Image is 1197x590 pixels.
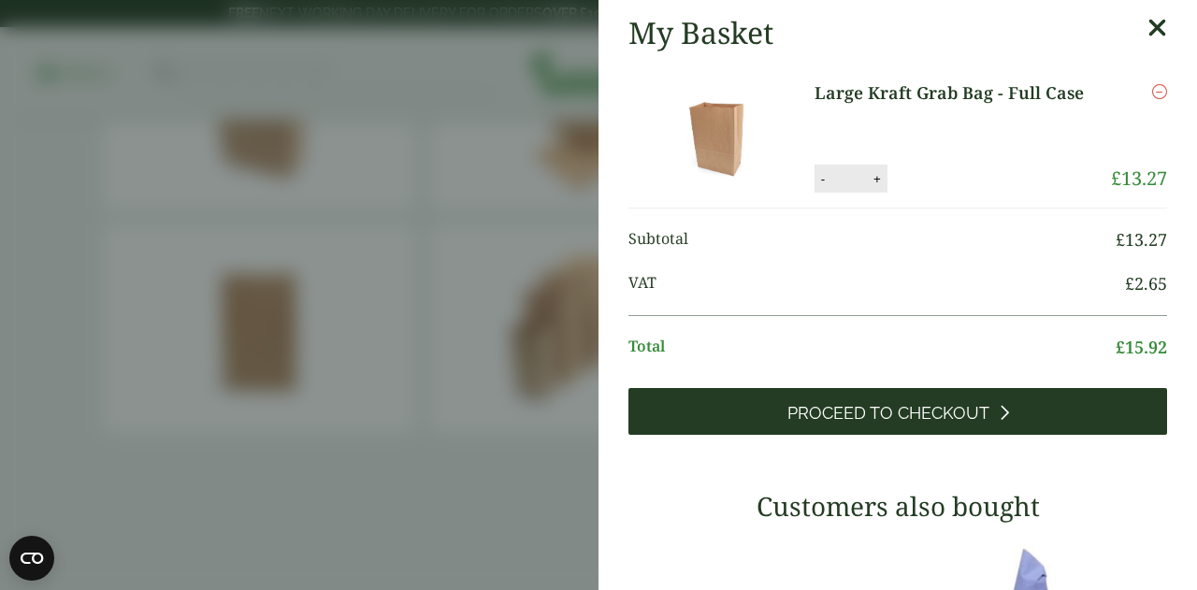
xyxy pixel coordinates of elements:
button: - [815,171,830,187]
h3: Customers also bought [628,491,1167,523]
a: Proceed to Checkout [628,388,1167,435]
button: + [868,171,887,187]
span: VAT [628,271,1125,296]
button: Open CMP widget [9,536,54,581]
bdi: 13.27 [1116,228,1167,251]
span: Total [628,335,1116,360]
span: £ [1125,272,1134,295]
span: £ [1116,336,1125,358]
span: £ [1111,165,1121,191]
span: Proceed to Checkout [787,403,989,424]
span: £ [1116,228,1125,251]
bdi: 15.92 [1116,336,1167,358]
a: Large Kraft Grab Bag - Full Case [815,80,1098,106]
a: Remove this item [1152,80,1167,103]
span: Subtotal [628,227,1116,252]
bdi: 2.65 [1125,272,1167,295]
h2: My Basket [628,15,773,50]
bdi: 13.27 [1111,165,1167,191]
